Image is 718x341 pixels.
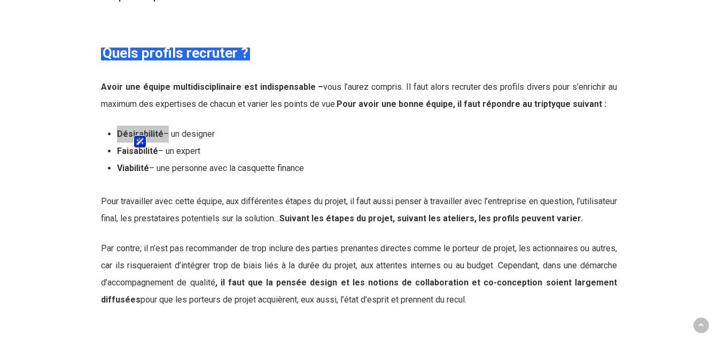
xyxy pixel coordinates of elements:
[117,163,304,173] span: – une personne avec la casquette finance
[101,243,616,305] span: Par contre, il n’est pas recommander de trop inclure des parties prenantes directes comme le port...
[117,146,200,156] span: – un expert
[103,45,248,61] strong: Quels profils recruter ?
[117,129,163,139] strong: Désirabilité
[117,129,215,139] span: – un designer
[101,82,616,109] span: vous l’aurez compris. Il faut alors recruter des profils divers pour s’enrichir au maximum des ex...
[101,277,616,305] strong: , il faut que la pensée design et les notions de collaboration et co-conception soient largement ...
[117,163,149,173] strong: Viabilité
[279,213,583,223] strong: Suivant les étapes du projet, suivant les ateliers, les profils peuvent varier.
[101,196,616,223] span: Pour travailler avec cette équipe, aux différentes étapes du projet, il faut aussi penser à trava...
[117,146,158,156] strong: Faisabilité
[337,99,606,109] strong: Pour avoir une bonne équipe, il faut répondre au triptyque suivant :
[101,82,323,92] strong: Avoir une équipe multidisciplinaire est indispensable –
